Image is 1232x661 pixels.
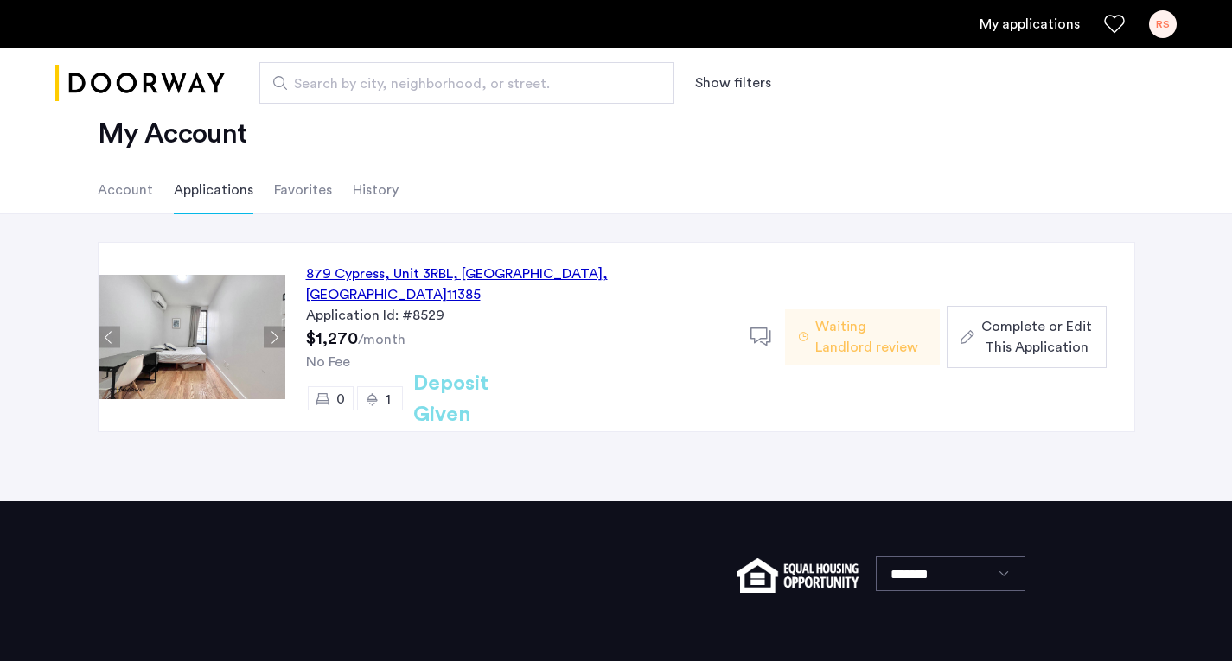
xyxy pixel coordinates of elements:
[1149,10,1177,38] div: RS
[55,51,225,116] a: Cazamio logo
[99,275,285,399] img: Apartment photo
[259,62,674,104] input: Apartment Search
[294,73,626,94] span: Search by city, neighborhood, or street.
[306,355,350,369] span: No Fee
[981,316,1092,358] span: Complete or Edit This Application
[98,117,1135,151] h2: My Account
[358,333,405,346] sub: /month
[353,166,399,214] li: History
[815,316,926,358] span: Waiting Landlord review
[274,166,332,214] li: Favorites
[264,327,285,348] button: Next apartment
[306,330,358,347] span: $1,270
[695,73,771,93] button: Show or hide filters
[306,264,730,305] div: 879 Cypress, Unit 3RBL, [GEOGRAPHIC_DATA] 11385
[99,327,120,348] button: Previous apartment
[980,14,1080,35] a: My application
[98,166,153,214] li: Account
[55,51,225,116] img: logo
[737,558,858,593] img: equal-housing.png
[306,305,730,326] div: Application Id: #8529
[174,166,253,214] li: Applications
[876,556,1025,591] select: Language select
[1104,14,1125,35] a: Favorites
[413,368,551,430] h2: Deposit Given
[947,306,1106,368] button: button
[336,392,345,406] span: 0
[386,392,391,406] span: 1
